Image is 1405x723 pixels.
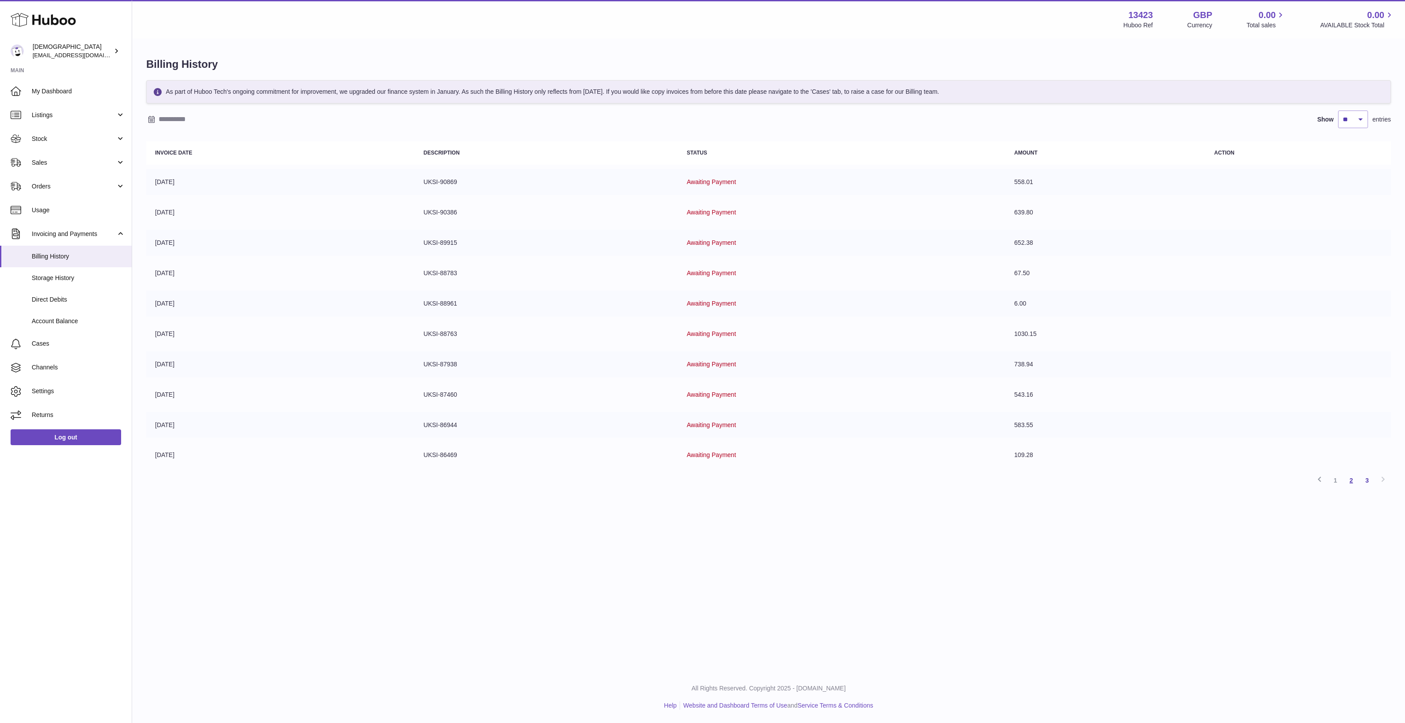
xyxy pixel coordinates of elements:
td: 543.16 [1006,382,1205,408]
strong: Description [424,150,460,156]
td: [DATE] [146,442,415,468]
td: [DATE] [146,169,415,195]
td: 6.00 [1006,291,1205,317]
div: Huboo Ref [1124,21,1153,30]
span: Cases [32,339,125,348]
div: As part of Huboo Tech's ongoing commitment for improvement, we upgraded our finance system in Jan... [146,80,1391,103]
td: [DATE] [146,260,415,286]
span: Awaiting Payment [687,330,736,337]
td: UKSI-90386 [415,199,678,225]
span: Awaiting Payment [687,451,736,458]
strong: 13423 [1128,9,1153,21]
span: Awaiting Payment [687,361,736,368]
td: UKSI-86944 [415,412,678,438]
span: Direct Debits [32,295,125,304]
td: 558.01 [1006,169,1205,195]
span: Awaiting Payment [687,209,736,216]
a: 1 [1327,472,1343,488]
span: Usage [32,206,125,214]
strong: Action [1214,150,1235,156]
td: UKSI-90869 [415,169,678,195]
span: Awaiting Payment [687,300,736,307]
span: Awaiting Payment [687,421,736,428]
h1: Billing History [146,57,1391,71]
td: [DATE] [146,351,415,377]
span: Billing History [32,252,125,261]
span: Orders [32,182,116,191]
span: Account Balance [32,317,125,325]
p: All Rights Reserved. Copyright 2025 - [DOMAIN_NAME] [139,684,1398,693]
span: 0.00 [1367,9,1384,21]
a: 0.00 Total sales [1246,9,1286,30]
span: Sales [32,159,116,167]
span: 0.00 [1259,9,1276,21]
img: internalAdmin-13423@internal.huboo.com [11,44,24,58]
span: Returns [32,411,125,419]
td: UKSI-88961 [415,291,678,317]
span: entries [1372,115,1391,124]
span: Awaiting Payment [687,391,736,398]
td: 67.50 [1006,260,1205,286]
td: 583.55 [1006,412,1205,438]
span: [EMAIL_ADDRESS][DOMAIN_NAME] [33,52,129,59]
span: Settings [32,387,125,395]
strong: Status [687,150,707,156]
td: 639.80 [1006,199,1205,225]
li: and [680,701,873,710]
td: UKSI-87460 [415,382,678,408]
a: Help [664,702,677,709]
span: Awaiting Payment [687,178,736,185]
td: UKSI-88763 [415,321,678,347]
span: Listings [32,111,116,119]
div: [DEMOGRAPHIC_DATA] [33,43,112,59]
td: UKSI-88783 [415,260,678,286]
td: [DATE] [146,412,415,438]
label: Show [1317,115,1334,124]
a: Log out [11,429,121,445]
a: 3 [1359,472,1375,488]
span: Total sales [1246,21,1286,30]
td: [DATE] [146,199,415,225]
td: [DATE] [146,230,415,256]
span: Stock [32,135,116,143]
strong: Amount [1014,150,1038,156]
td: [DATE] [146,321,415,347]
td: UKSI-89915 [415,230,678,256]
td: 652.38 [1006,230,1205,256]
a: 2 [1343,472,1359,488]
a: 0.00 AVAILABLE Stock Total [1320,9,1394,30]
td: 1030.15 [1006,321,1205,347]
span: Invoicing and Payments [32,230,116,238]
a: Service Terms & Conditions [798,702,873,709]
span: Awaiting Payment [687,239,736,246]
td: UKSI-86469 [415,442,678,468]
div: Currency [1187,21,1213,30]
a: Website and Dashboard Terms of Use [683,702,787,709]
span: Channels [32,363,125,372]
span: My Dashboard [32,87,125,96]
span: Storage History [32,274,125,282]
strong: Invoice Date [155,150,192,156]
span: Awaiting Payment [687,269,736,277]
span: AVAILABLE Stock Total [1320,21,1394,30]
td: [DATE] [146,291,415,317]
td: [DATE] [146,382,415,408]
td: 738.94 [1006,351,1205,377]
strong: GBP [1193,9,1212,21]
td: 109.28 [1006,442,1205,468]
td: UKSI-87938 [415,351,678,377]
